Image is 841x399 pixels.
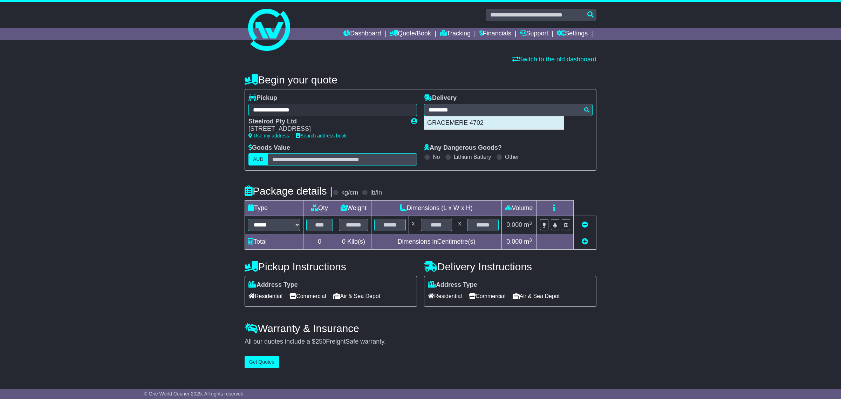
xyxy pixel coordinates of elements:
label: lb/in [370,189,382,197]
a: Quote/Book [390,28,431,40]
label: Other [505,154,519,160]
span: m [524,221,532,228]
a: Use my address [248,133,289,138]
h4: Pickup Instructions [245,261,417,272]
span: 250 [315,338,326,345]
td: x [409,216,418,234]
a: Switch to the old dashboard [512,56,596,63]
span: Commercial [289,291,326,302]
td: Weight [336,201,371,216]
sup: 3 [529,221,532,226]
label: Any Dangerous Goods? [424,144,502,152]
label: Address Type [248,281,298,289]
span: Residential [428,291,462,302]
span: m [524,238,532,245]
h4: Delivery Instructions [424,261,596,272]
label: AUD [248,153,268,165]
td: x [455,216,464,234]
div: GRACEMERE 4702 [424,116,564,130]
label: No [433,154,440,160]
span: 0.000 [506,221,522,228]
label: kg/cm [341,189,358,197]
div: [STREET_ADDRESS] [248,125,404,133]
label: Pickup [248,94,277,102]
a: Settings [557,28,588,40]
a: Search address book [296,133,347,138]
a: Support [520,28,548,40]
td: Volume [501,201,536,216]
button: Get Quotes [245,356,279,368]
span: Residential [248,291,282,302]
label: Address Type [428,281,477,289]
span: 0.000 [506,238,522,245]
typeahead: Please provide city [424,104,593,116]
a: Financials [479,28,511,40]
td: Dimensions (L x W x H) [371,201,501,216]
div: All our quotes include a $ FreightSafe warranty. [245,338,596,346]
a: Dashboard [343,28,381,40]
td: Type [245,201,303,216]
a: Add new item [582,238,588,245]
h4: Begin your quote [245,74,596,86]
span: © One World Courier 2025. All rights reserved. [144,391,245,397]
div: Steelrod Pty Ltd [248,118,404,126]
a: Remove this item [582,221,588,228]
a: Tracking [440,28,471,40]
label: Goods Value [248,144,290,152]
span: Commercial [469,291,505,302]
label: Lithium Battery [454,154,491,160]
sup: 3 [529,237,532,243]
span: 0 [342,238,346,245]
h4: Warranty & Insurance [245,323,596,334]
td: Dimensions in Centimetre(s) [371,234,501,250]
td: 0 [303,234,336,250]
h4: Package details | [245,185,333,197]
span: Air & Sea Depot [333,291,381,302]
td: Kilo(s) [336,234,371,250]
td: Qty [303,201,336,216]
span: Air & Sea Depot [513,291,560,302]
td: Total [245,234,303,250]
label: Delivery [424,94,457,102]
